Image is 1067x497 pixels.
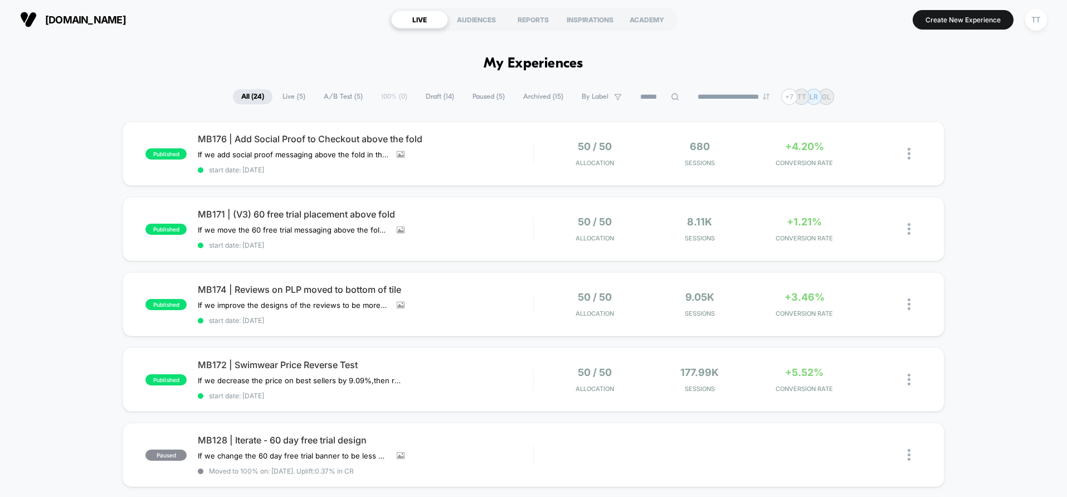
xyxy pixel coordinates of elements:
[908,449,910,461] img: close
[908,298,910,310] img: close
[198,392,533,400] span: start date: [DATE]
[685,291,714,303] span: 9.05k
[20,11,37,28] img: Visually logo
[145,148,187,160] span: published
[1022,8,1050,31] button: TT
[391,11,448,28] div: LIVE
[680,366,719,378] span: 177.99k
[233,89,272,104] span: All ( 24 )
[690,141,710,152] span: 680
[576,234,614,242] span: Allocation
[1025,9,1047,31] div: TT
[145,374,187,385] span: published
[650,310,749,317] span: Sessions
[198,435,533,446] span: MB128 | Iterate - 60 day free trial design
[145,299,187,310] span: published
[576,385,614,393] span: Allocation
[578,366,612,378] span: 50 / 50
[505,11,562,28] div: REPORTS
[198,166,533,174] span: start date: [DATE]
[785,366,824,378] span: +5.52%
[576,159,614,167] span: Allocation
[198,284,533,295] span: MB174 | Reviews on PLP moved to bottom of tile
[198,150,388,159] span: If we add social proof messaging above the fold in the checkout,then conversions will increase,be...
[822,93,831,101] p: GL
[785,291,825,303] span: +3.46%
[913,10,1014,30] button: Create New Experience
[908,374,910,385] img: close
[198,241,533,249] span: start date: [DATE]
[785,141,824,152] span: +4.20%
[198,316,533,325] span: start date: [DATE]
[578,141,612,152] span: 50 / 50
[650,385,749,393] span: Sessions
[755,385,854,393] span: CONVERSION RATE
[484,56,583,72] h1: My Experiences
[797,93,806,101] p: TT
[781,89,797,105] div: + 7
[209,467,354,475] span: Moved to 100% on: [DATE] . Uplift: 0.37% in CR
[755,234,854,242] span: CONVERSION RATE
[198,376,405,385] span: If we decrease the price on best sellers by 9.09%,then revenue will increase,because customers ar...
[198,359,533,370] span: MB172 | Swimwear Price Reverse Test
[755,310,854,317] span: CONVERSION RATE
[576,310,614,317] span: Allocation
[315,89,371,104] span: A/B Test ( 5 )
[908,223,910,235] img: close
[650,159,749,167] span: Sessions
[515,89,572,104] span: Archived ( 15 )
[687,216,712,228] span: 8.11k
[578,291,612,303] span: 50 / 50
[45,14,126,26] span: [DOMAIN_NAME]
[578,216,612,228] span: 50 / 50
[198,225,388,234] span: If we move the 60 free trial messaging above the fold for mobile,then conversions will increase,b...
[755,159,854,167] span: CONVERSION RATE
[198,301,388,310] span: If we improve the designs of the reviews to be more visible and credible,then conversions will in...
[763,93,769,100] img: end
[274,89,314,104] span: Live ( 5 )
[198,209,533,220] span: MB171 | (V3) 60 free trial placement above fold
[810,93,818,101] p: LR
[448,11,505,28] div: AUDIENCES
[145,450,187,461] span: paused
[198,451,388,460] span: If we change the 60 day free trial banner to be less distracting from the primary CTA,then conver...
[562,11,618,28] div: INSPIRATIONS
[650,234,749,242] span: Sessions
[787,216,822,228] span: +1.21%
[908,148,910,160] img: close
[145,224,187,235] span: published
[464,89,513,104] span: Paused ( 5 )
[582,93,608,101] span: By Label
[417,89,462,104] span: Draft ( 14 )
[618,11,675,28] div: ACADEMY
[198,133,533,144] span: MB176 | Add Social Proof to Checkout above the fold
[17,11,129,28] button: [DOMAIN_NAME]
